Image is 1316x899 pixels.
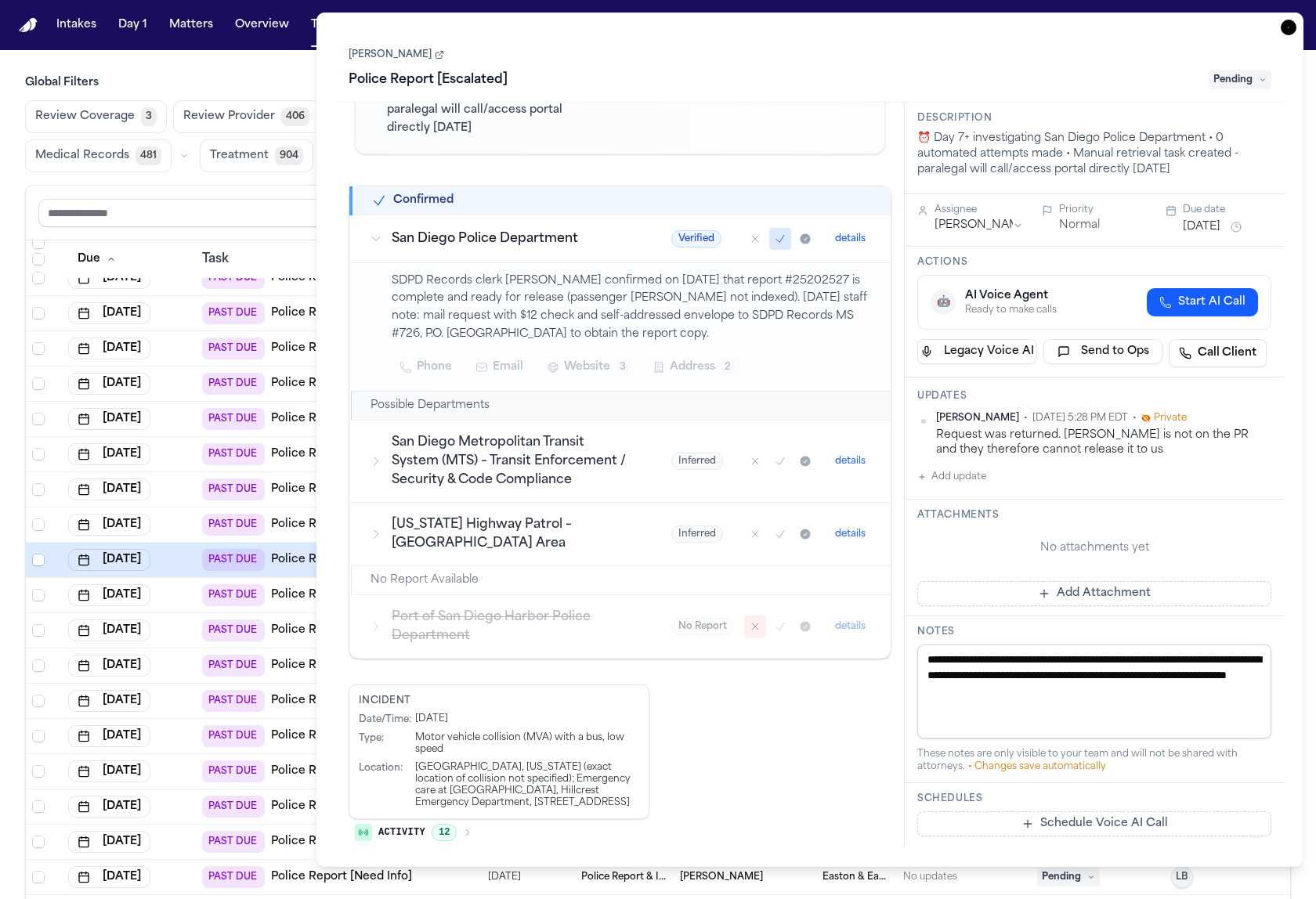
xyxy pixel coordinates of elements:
[1178,294,1245,310] span: Start AI Call
[744,450,766,472] button: Mark as no report
[671,618,734,635] span: No Report
[359,732,409,756] div: Type :
[415,713,448,726] div: [DATE]
[271,799,412,814] a: Police Report [Need Info]
[968,762,1106,771] span: • Changes save automatically
[271,728,412,744] a: Police Report [Escalated]
[342,67,514,92] h1: Police Report [Escalated]
[1024,412,1028,424] span: •
[68,796,150,818] button: [DATE]
[50,11,103,39] button: Intakes
[917,581,1271,606] button: Add Attachment
[937,294,950,310] span: 🤖
[468,353,533,381] button: Email
[136,146,161,165] span: 481
[829,525,872,543] button: details
[744,228,766,250] button: Mark as no report
[1169,339,1267,367] a: Call Client
[744,616,766,637] button: Mark as no report
[68,760,150,782] button: [DATE]
[305,11,346,39] button: Tasks
[680,871,763,883] span: Brent Brush
[1147,288,1258,316] button: Start AI Call
[769,616,791,637] button: Mark as confirmed
[917,468,986,486] button: Add update
[35,148,129,164] span: Medical Records
[432,824,457,841] span: 12
[19,18,38,33] a: Home
[141,107,157,126] span: 3
[903,871,957,883] div: No updates
[32,695,45,707] span: Select row
[202,690,265,712] span: PAST DUE
[1059,204,1148,216] div: Priority
[202,796,265,818] span: PAST DUE
[671,230,721,247] span: Verified
[917,256,1271,269] h3: Actions
[794,228,816,250] button: Mark as received
[392,608,634,645] h3: Port of San Diego Harbor Police Department
[794,616,816,637] button: Mark as received
[1059,218,1100,233] button: Normal
[581,871,667,883] span: Police Report & Investigation
[210,148,269,164] span: Treatment
[68,866,150,888] button: [DATE]
[392,353,461,381] button: Phone
[1183,204,1271,216] div: Due date
[1154,412,1187,424] span: Private
[1043,339,1163,364] button: Send to Ops
[200,139,313,172] button: Treatment904
[349,49,444,61] a: [PERSON_NAME]
[173,100,320,133] button: Review Provider406
[917,748,1271,773] div: These notes are only visible to your team and will not be shared with attorneys.
[349,819,479,846] button: Activity12
[25,100,167,133] button: Review Coverage3
[68,690,150,712] button: [DATE]
[112,11,154,39] button: Day 1
[1032,412,1128,424] span: [DATE] 5:28 PM EDT
[965,304,1057,316] div: Ready to make calls
[409,11,476,39] button: The Flock
[1171,866,1193,888] button: LB
[794,523,816,545] button: Mark as received
[917,339,1037,364] button: Legacy Voice AI
[917,811,1271,836] button: Schedule Voice AI Call
[281,107,309,126] span: 406
[32,871,45,883] span: Select row
[829,452,872,471] button: details
[1176,871,1188,883] span: LB
[1227,218,1245,236] button: Snooze task
[356,11,399,39] button: Firms
[19,18,38,33] img: Finch Logo
[371,398,490,413] h2: Possible Departments
[917,792,1271,805] h3: Schedules
[744,523,766,545] button: Mark as no report
[229,11,295,39] button: Overview
[415,762,639,809] div: [GEOGRAPHIC_DATA], [US_STATE] (exact location of collision not specified); Emergency care at [GEO...
[271,834,409,850] a: Police Report [Guessing]
[271,764,412,779] a: Police Report [Escalated]
[378,826,425,839] span: Activity
[32,730,45,742] span: Select row
[271,693,412,709] a: Police Report [Need Info]
[794,450,816,472] button: Mark as received
[25,139,172,172] button: Medical Records481
[392,515,634,553] h3: [US_STATE] Highway Patrol – [GEOGRAPHIC_DATA] Area
[392,273,872,344] p: SDPD Records clerk [PERSON_NAME] confirmed on [DATE] that report #25202527 is complete and ready ...
[25,75,1291,91] h3: Global Filters
[271,869,412,885] a: Police Report [Need Info]
[1183,219,1220,235] button: [DATE]
[392,229,634,248] h3: San Diego Police Department
[769,523,791,545] button: Mark as confirmed
[917,540,1271,556] div: No attachments yet
[163,11,219,39] button: Matters
[936,412,1019,424] span: [PERSON_NAME]
[32,836,45,848] span: Select row
[671,525,723,543] span: Inferred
